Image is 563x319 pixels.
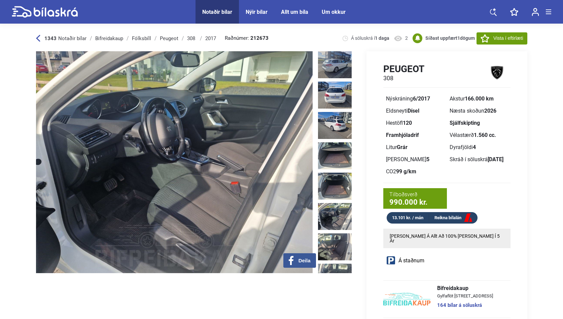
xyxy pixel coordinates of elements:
[484,108,496,114] b: 2026
[389,199,441,206] span: 990.000 kr.
[389,191,441,199] span: Tilboðsverð
[318,142,352,169] img: 1756381127_5336554416843897226_28681099890740681.jpg
[187,36,197,41] div: 308
[426,156,429,163] b: 5
[405,35,408,41] span: 2
[132,36,151,41] div: Fólksbíll
[425,35,475,41] b: Síðast uppfært dögum
[413,95,430,102] b: 6/2017
[202,9,232,15] a: Notaðir bílar
[318,51,352,78] img: 1756381125_5610272960652601947_28681097681823111.jpg
[375,35,389,41] b: 1 daga
[477,32,527,45] button: Vista í eftirlæti
[383,75,424,82] h2: 308
[386,157,444,162] div: [PERSON_NAME]
[318,203,352,230] img: 1756381128_2124979257900791732_28681101381663036.jpg
[386,108,444,114] div: Eldsneyti
[225,36,269,41] span: Raðnúmer:
[246,9,268,15] a: Nýir bílar
[450,96,508,101] div: Akstur
[437,303,493,308] a: 164 bílar á söluskrá
[351,35,389,41] span: Á söluskrá í
[398,258,424,263] span: Á staðnum
[493,35,523,42] span: Vista í eftirlæti
[58,35,86,41] span: Notaðir bílar
[318,82,352,109] img: 1756381125_1500601109441137618_28681098391897737.jpg
[396,168,416,175] b: 99 g/km
[450,157,508,162] div: Skráð í söluskrá
[450,145,508,150] div: Dyrafjöldi
[429,214,478,222] a: Reikna bílalán
[450,108,508,114] div: Næsta skoðun
[283,253,316,268] button: Deila
[474,132,496,138] b: 1.560 cc.
[387,214,429,222] div: 13.101 kr. / mán
[465,95,494,102] b: 166.000 km
[408,108,419,114] b: Dísel
[386,169,444,174] div: CO2
[160,36,178,41] div: Peugeot
[386,120,444,126] div: Hestöfl
[437,286,493,291] span: Bifreidakaup
[298,258,311,264] span: Deila
[437,294,493,298] span: Gylfaflöt [STREET_ADDRESS]
[450,133,508,138] div: Vélastærð
[484,63,511,82] img: logo Peugeot 308
[318,112,352,139] img: 1756381126_6509523569422326679_28681099091021769.jpg
[322,9,346,15] a: Um okkur
[383,63,424,75] h1: Peugeot
[205,36,216,41] div: 2017
[95,36,123,41] div: Bifreidakaup
[281,9,308,15] a: Allt um bíla
[44,35,57,41] b: 1343
[386,96,444,101] div: Nýskráning
[488,156,503,163] b: [DATE]
[318,233,352,260] img: 1756381129_7423455585863526078_28681102116290096.jpg
[318,264,352,291] img: 1756381130_5017863733948631124_28681102794599514.jpg
[457,35,460,41] span: 1
[318,173,352,200] img: 1756381128_1729761508585928384_28681100609375310.jpg
[532,8,539,16] img: user-login.svg
[397,144,408,150] b: Grár
[403,120,412,126] b: 120
[390,234,504,243] p: [PERSON_NAME] á allt að 100% [PERSON_NAME] í 5 ár
[386,132,419,138] b: Framhjóladrif
[250,36,269,41] b: 212673
[450,120,480,126] b: Sjálfskipting
[473,144,476,150] b: 4
[386,145,444,150] div: Litur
